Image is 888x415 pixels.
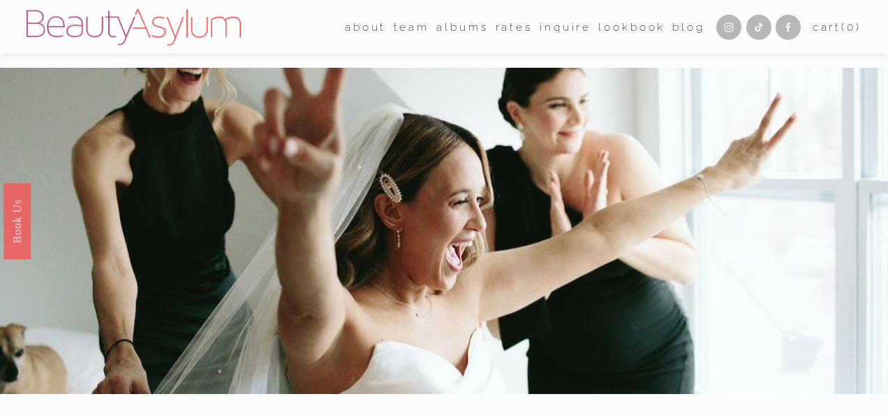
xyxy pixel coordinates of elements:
a: Rates [496,16,533,38]
a: 0 items in cart [813,17,861,37]
a: Blog [672,16,704,38]
a: folder dropdown [394,16,429,38]
a: Facebook [776,15,801,40]
a: TikTok [746,15,771,40]
a: Instagram [716,15,741,40]
a: Book Us [3,183,31,259]
span: 0 [847,20,856,34]
span: ( ) [841,20,861,34]
a: folder dropdown [345,16,386,38]
span: team [394,17,429,37]
a: Lookbook [598,16,665,38]
a: albums [436,16,488,38]
span: about [345,17,386,37]
img: Beauty Asylum | Bridal Hair &amp; Makeup Charlotte &amp; Atlanta [27,9,241,45]
a: Inquire [540,16,591,38]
